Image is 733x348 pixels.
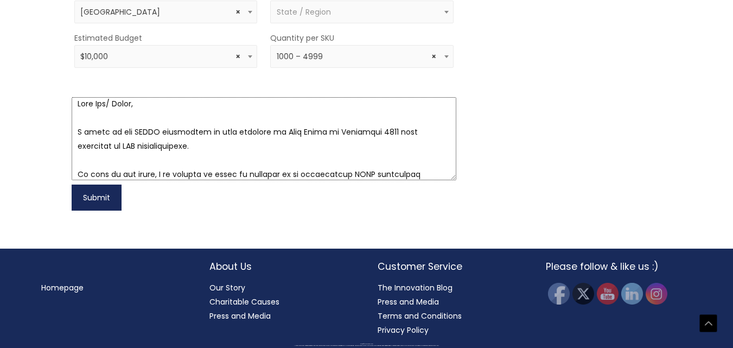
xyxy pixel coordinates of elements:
[546,260,692,274] h2: Please follow & like us :)
[209,281,356,323] nav: About Us
[80,7,251,17] span: India
[431,52,436,62] span: Remove all items
[209,311,271,321] a: Press and Media
[277,52,448,62] span: 1000 – 4999
[378,296,439,307] a: Press and Media
[378,282,452,293] a: The Innovation Blog
[378,281,524,337] nav: Customer Service
[74,45,258,68] span: $10,000
[209,296,279,307] a: Charitable Causes
[378,260,524,274] h2: Customer Service
[209,282,245,293] a: Our Story
[72,185,122,211] button: Submit
[41,282,84,293] a: Homepage
[270,31,334,45] label: Quantity per SKU
[235,7,240,17] span: Remove all items
[277,7,331,17] span: State / Region
[548,283,570,305] img: Facebook
[19,344,714,345] div: Copyright © 2025
[378,325,429,336] a: Privacy Policy
[80,52,251,62] span: $10,000
[74,1,258,23] span: India
[74,31,142,45] label: Estimated Budget
[366,344,373,344] span: Cosmetic Solutions
[235,52,240,62] span: Remove all items
[209,260,356,274] h2: About Us
[19,345,714,346] div: All material on this Website, including design, text, images, logos and sounds, are owned by Cosm...
[572,283,594,305] img: Twitter
[270,45,454,68] span: 1000 – 4999
[378,311,462,321] a: Terms and Conditions
[41,281,188,295] nav: Menu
